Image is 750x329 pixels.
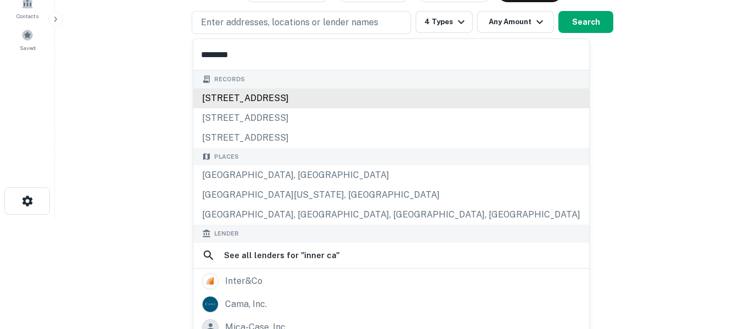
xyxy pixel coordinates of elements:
[193,205,589,225] div: [GEOGRAPHIC_DATA], [GEOGRAPHIC_DATA], [GEOGRAPHIC_DATA], [GEOGRAPHIC_DATA]
[193,128,589,148] div: [STREET_ADDRESS]
[695,241,750,294] iframe: Chat Widget
[214,75,245,84] span: Records
[193,165,589,185] div: [GEOGRAPHIC_DATA], [GEOGRAPHIC_DATA]
[20,43,36,52] span: Saved
[193,293,589,316] a: cama, inc.
[416,11,473,33] button: 4 Types
[193,270,589,293] a: inter&co
[203,297,218,312] img: picture
[224,249,340,262] h6: See all lenders for " inner ca "
[193,88,589,108] div: [STREET_ADDRESS]
[214,229,239,238] span: Lender
[225,296,267,313] div: cama, inc.
[214,152,239,161] span: Places
[203,274,218,289] img: picture
[201,16,378,29] p: Enter addresses, locations or lender names
[3,25,52,54] a: Saved
[192,11,411,34] button: Enter addresses, locations or lender names
[193,185,589,205] div: [GEOGRAPHIC_DATA][US_STATE], [GEOGRAPHIC_DATA]
[477,11,554,33] button: Any Amount
[558,11,613,33] button: Search
[193,108,589,128] div: [STREET_ADDRESS]
[225,273,262,289] div: inter&co
[16,12,38,20] span: Contacts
